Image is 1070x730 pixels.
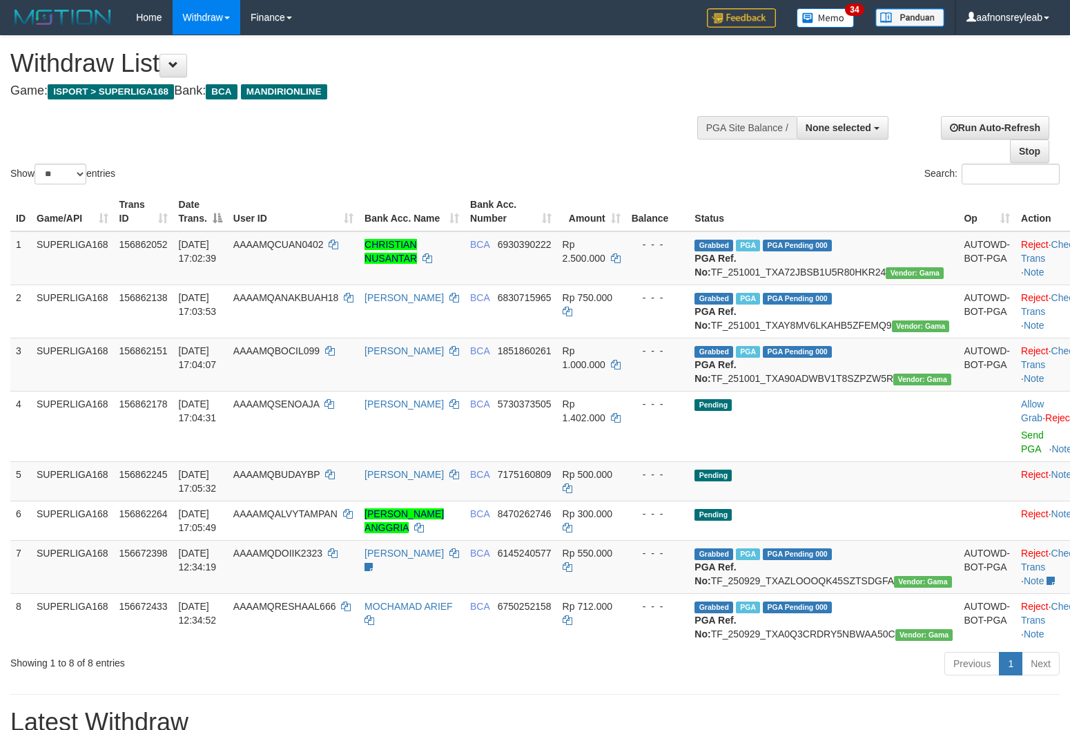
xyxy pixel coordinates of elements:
[962,164,1060,184] input: Search:
[1021,469,1049,480] a: Reject
[364,398,444,410] a: [PERSON_NAME]
[114,192,173,231] th: Trans ID: activate to sort column ascending
[233,398,319,410] span: AAAAMQSENOAJA
[1024,320,1044,331] a: Note
[557,192,626,231] th: Amount: activate to sort column ascending
[632,344,684,358] div: - - -
[632,238,684,251] div: - - -
[563,508,612,519] span: Rp 300.000
[1010,140,1049,163] a: Stop
[797,116,888,140] button: None selected
[31,285,114,338] td: SUPERLIGA168
[233,345,320,356] span: AAAAMQBOCIL099
[173,192,228,231] th: Date Trans.: activate to sort column descending
[689,285,958,338] td: TF_251001_TXAY8MV6LKAHB5ZFEMQ9
[1021,345,1049,356] a: Reject
[763,293,832,305] span: PGA Pending
[10,50,699,77] h1: Withdraw List
[694,470,732,481] span: Pending
[31,501,114,540] td: SUPERLIGA168
[689,338,958,391] td: TF_251001_TXA90ADWBV1T8SZPZW5R
[694,548,733,560] span: Grabbed
[1024,628,1044,640] a: Note
[470,601,489,612] span: BCA
[563,548,612,559] span: Rp 550.000
[563,469,612,480] span: Rp 500.000
[694,399,732,411] span: Pending
[632,468,684,481] div: - - -
[31,192,114,231] th: Game/API: activate to sort column ascending
[364,469,444,480] a: [PERSON_NAME]
[233,292,339,303] span: AAAAMQANAKBUAH18
[31,231,114,285] td: SUPERLIGA168
[31,540,114,593] td: SUPERLIGA168
[958,540,1015,593] td: AUTOWD-BOT-PGA
[10,7,115,28] img: MOTION_logo.png
[632,546,684,560] div: - - -
[632,291,684,305] div: - - -
[498,469,552,480] span: Copy 7175160809 to clipboard
[498,548,552,559] span: Copy 6145240577 to clipboard
[10,285,31,338] td: 2
[119,345,168,356] span: 156862151
[894,576,952,588] span: Vendor URL: https://trx31.1velocity.biz
[233,239,324,250] span: AAAAMQCUAN0402
[736,346,760,358] span: Marked by aafsoycanthlai
[694,509,732,521] span: Pending
[736,240,760,251] span: Marked by aafchhiseyha
[694,359,736,384] b: PGA Ref. No:
[563,398,605,423] span: Rp 1.402.000
[364,548,444,559] a: [PERSON_NAME]
[632,599,684,613] div: - - -
[694,240,733,251] span: Grabbed
[806,122,871,133] span: None selected
[563,601,612,612] span: Rp 712.000
[697,116,797,140] div: PGA Site Balance /
[48,84,174,99] span: ISPORT > SUPERLIGA168
[119,239,168,250] span: 156862052
[689,593,958,646] td: TF_250929_TXA0Q3CRDRY5NBWAA50C
[941,116,1049,140] a: Run Auto-Refresh
[10,192,31,231] th: ID
[241,84,327,99] span: MANDIRIONLINE
[179,508,217,533] span: [DATE] 17:05:49
[1021,548,1049,559] a: Reject
[119,548,168,559] span: 156672398
[364,345,444,356] a: [PERSON_NAME]
[233,469,320,480] span: AAAAMQBUDAYBP
[179,469,217,494] span: [DATE] 17:05:32
[1021,508,1049,519] a: Reject
[875,8,944,27] img: panduan.png
[233,601,336,612] span: AAAAMQRESHAAL666
[1024,267,1044,278] a: Note
[736,293,760,305] span: Marked by aafsoycanthlai
[763,240,832,251] span: PGA Pending
[958,192,1015,231] th: Op: activate to sort column ascending
[10,231,31,285] td: 1
[206,84,237,99] span: BCA
[958,338,1015,391] td: AUTOWD-BOT-PGA
[563,292,612,303] span: Rp 750.000
[10,501,31,540] td: 6
[31,461,114,501] td: SUPERLIGA168
[632,507,684,521] div: - - -
[694,293,733,305] span: Grabbed
[893,374,951,385] span: Vendor URL: https://trx31.1velocity.biz
[119,398,168,410] span: 156862178
[119,469,168,480] span: 156862245
[364,292,444,303] a: [PERSON_NAME]
[10,84,699,98] h4: Game: Bank:
[1024,575,1044,586] a: Note
[31,338,114,391] td: SUPERLIGA168
[233,508,338,519] span: AAAAMQALVYTAMPAN
[470,469,489,480] span: BCA
[10,593,31,646] td: 8
[563,239,605,264] span: Rp 2.500.000
[498,345,552,356] span: Copy 1851860261 to clipboard
[359,192,465,231] th: Bank Acc. Name: activate to sort column ascending
[626,192,690,231] th: Balance
[119,601,168,612] span: 156672433
[179,398,217,423] span: [DATE] 17:04:31
[10,540,31,593] td: 7
[958,231,1015,285] td: AUTOWD-BOT-PGA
